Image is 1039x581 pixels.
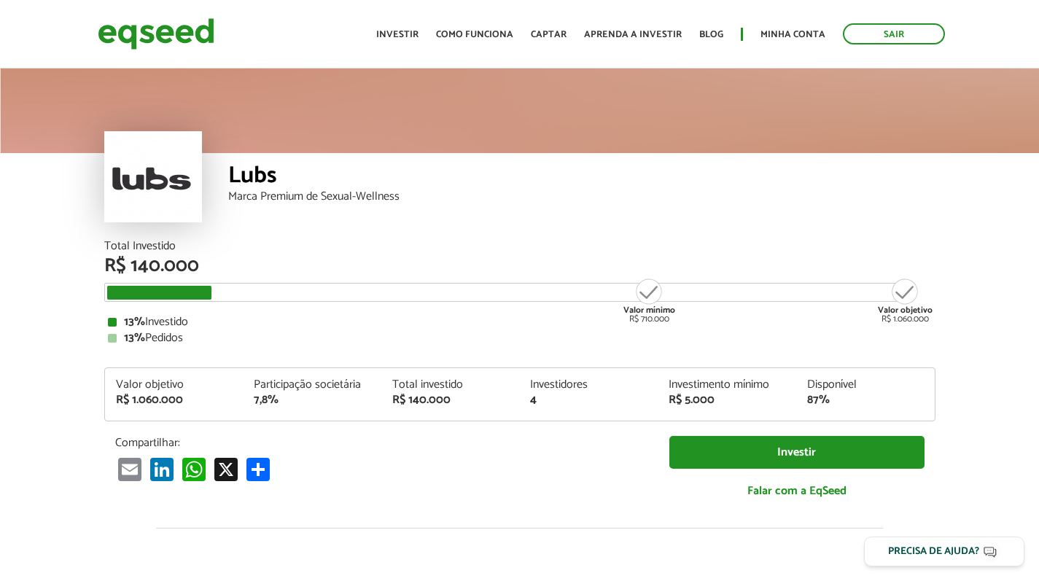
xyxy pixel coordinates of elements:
div: 87% [807,394,924,406]
div: Marca Premium de Sexual-Wellness [228,191,935,203]
img: EqSeed [98,15,214,53]
div: R$ 1.060.000 [878,277,933,324]
div: Investimento mínimo [669,379,785,391]
div: Pedidos [108,332,932,344]
strong: 13% [124,328,145,348]
a: Sair [843,23,945,44]
div: Disponível [807,379,924,391]
div: R$ 710.000 [622,277,677,324]
a: Blog [699,30,723,39]
a: LinkedIn [147,457,176,481]
strong: Valor mínimo [623,303,675,317]
div: Lubs [228,164,935,191]
div: Total Investido [104,241,935,252]
a: Email [115,457,144,481]
a: Investir [669,436,925,469]
div: Investido [108,316,932,328]
a: Aprenda a investir [584,30,682,39]
div: 4 [530,394,647,406]
div: R$ 5.000 [669,394,785,406]
a: Minha conta [760,30,825,39]
div: Investidores [530,379,647,391]
a: Compartilhar [244,457,273,481]
div: Valor objetivo [116,379,233,391]
div: R$ 140.000 [104,257,935,276]
a: Falar com a EqSeed [669,476,925,506]
strong: 13% [124,312,145,332]
a: Investir [376,30,419,39]
a: Como funciona [436,30,513,39]
div: R$ 1.060.000 [116,394,233,406]
div: R$ 140.000 [392,394,509,406]
p: Compartilhar: [115,436,647,450]
div: Participação societária [254,379,370,391]
strong: Valor objetivo [878,303,933,317]
div: 7,8% [254,394,370,406]
div: Total investido [392,379,509,391]
a: Captar [531,30,567,39]
a: X [211,457,241,481]
a: WhatsApp [179,457,209,481]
